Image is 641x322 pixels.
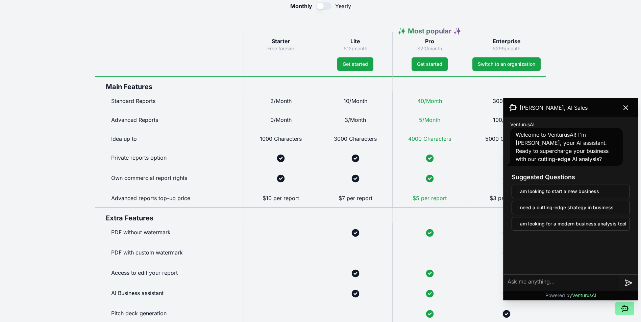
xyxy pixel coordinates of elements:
div: Private reports option [95,148,244,168]
button: Get started [337,57,373,71]
span: Monthly [290,2,312,10]
span: 0/Month [270,116,292,123]
span: $10 per report [263,195,299,202]
h3: Enterprise [472,37,541,45]
div: AI Business assistant [95,284,244,304]
h3: Starter [249,37,313,45]
span: VenturusAI [510,121,535,128]
p: Free forever [249,45,313,52]
div: PDF without watermark [95,223,244,243]
div: Own commercial report rights [95,168,244,189]
div: Idea up to [95,129,244,148]
div: Access to edit your report [95,263,244,284]
span: 3/Month [345,116,366,123]
p: $20/month [398,45,461,52]
span: 2/Month [270,98,292,104]
span: 10/Month [344,98,367,104]
span: ✨ Most popular ✨ [398,27,462,35]
span: 40/Month [417,98,442,104]
div: Advanced Reports [95,110,244,129]
h3: Lite [324,37,387,45]
span: $3 per report [490,195,524,202]
span: 100/Month [493,116,520,123]
p: $299/month [472,45,541,52]
p: $12/month [324,45,387,52]
div: Extra Features [95,208,244,223]
span: 4000 Characters [408,135,451,142]
span: 5000 Characters [485,135,528,142]
p: Powered by [545,292,596,299]
button: I am looking to start a new business [512,185,630,198]
span: VenturusAI [572,292,596,298]
button: I am looking for a modern business analysis tool [512,217,630,231]
div: Main Features [95,76,244,91]
span: $7 per report [339,195,372,202]
span: Yearly [335,2,351,10]
div: Standard Reports [95,91,244,110]
button: Get started [412,57,448,71]
span: $5 per report [413,195,447,202]
h3: Suggested Questions [512,172,630,182]
div: PDF with custom watermark [95,243,244,263]
span: 1000 Characters [260,135,302,142]
span: Get started [343,61,368,68]
a: Switch to an organization [472,57,541,71]
button: I need a cutting-edge strategy in business [512,201,630,214]
span: 3000 Characters [334,135,377,142]
span: 5/Month [419,116,440,123]
span: Get started [417,61,442,68]
span: 300/Month [493,98,521,104]
h3: Pro [398,37,461,45]
div: Advanced reports top-up price [95,189,244,208]
span: Welcome to VenturusAI! I'm [PERSON_NAME], your AI assistant. Ready to supercharge your business w... [516,131,609,162]
span: [PERSON_NAME], AI Sales [520,104,588,112]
